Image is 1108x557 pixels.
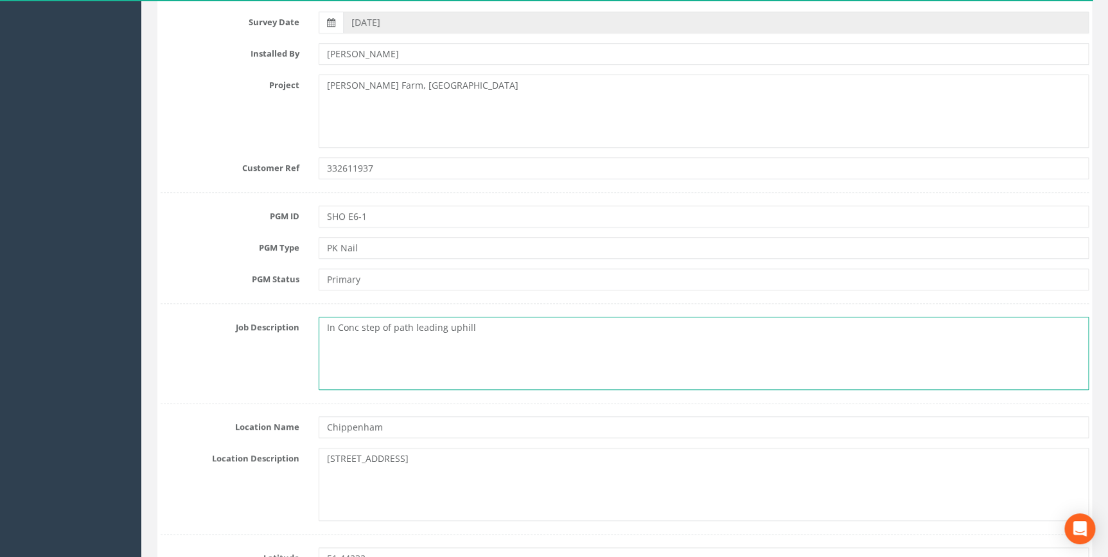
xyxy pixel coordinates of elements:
[151,416,309,433] label: Location Name
[151,157,309,174] label: Customer Ref
[151,12,309,28] label: Survey Date
[151,75,309,91] label: Project
[151,448,309,464] label: Location Description
[1064,513,1095,544] div: Open Intercom Messenger
[151,317,309,333] label: Job Description
[151,237,309,254] label: PGM Type
[151,269,309,285] label: PGM Status
[151,206,309,222] label: PGM ID
[151,43,309,60] label: Installed By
